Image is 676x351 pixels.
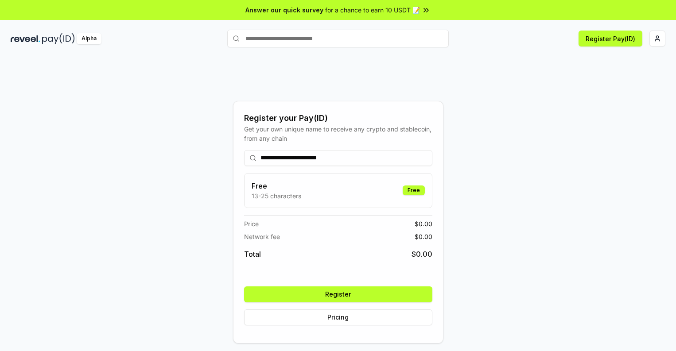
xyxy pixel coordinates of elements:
[252,191,301,201] p: 13-25 characters
[244,249,261,259] span: Total
[325,5,420,15] span: for a chance to earn 10 USDT 📝
[415,232,432,241] span: $ 0.00
[244,124,432,143] div: Get your own unique name to receive any crypto and stablecoin, from any chain
[403,185,425,195] div: Free
[244,112,432,124] div: Register your Pay(ID)
[42,33,75,44] img: pay_id
[245,5,323,15] span: Answer our quick survey
[244,232,280,241] span: Network fee
[412,249,432,259] span: $ 0.00
[244,286,432,302] button: Register
[11,33,40,44] img: reveel_dark
[77,33,101,44] div: Alpha
[252,181,301,191] h3: Free
[415,219,432,228] span: $ 0.00
[579,31,642,46] button: Register Pay(ID)
[244,219,259,228] span: Price
[244,309,432,325] button: Pricing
